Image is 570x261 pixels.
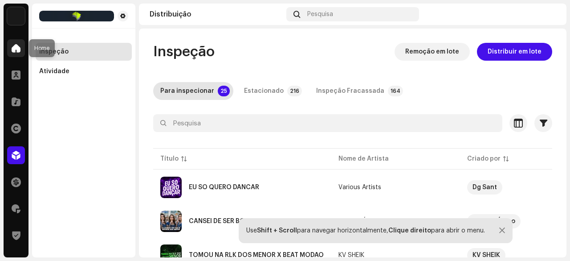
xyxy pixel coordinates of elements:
[39,48,69,55] div: Inspeção
[153,43,215,61] span: Inspeção
[160,82,214,100] div: Para inspecionar
[541,7,556,21] img: 7b092bcd-1f7b-44aa-9736-f4bc5021b2f1
[189,184,259,191] div: EU SO QUERO DANCAR
[388,228,431,234] strong: Clique direito
[189,252,324,258] div: TOMOU NA RLK DOS MENOR X BEAT MODAO
[189,218,324,224] div: CANSEI DE SER BOBA NA MÃO DE HOMEM SAFADO
[405,43,459,61] span: Remoção em lote
[160,211,182,232] img: 1cc47003-afbc-4547-8814-c9beb15ac975
[150,11,283,18] div: Distribuição
[395,43,470,61] button: Remoção em lote
[36,62,132,80] re-m-nav-item: Atividade
[488,43,541,61] span: Distribuir em lote
[338,252,364,258] div: KV SHEIK
[388,86,403,96] p-badge: 164
[257,228,297,234] strong: Shift + Scroll
[307,11,333,18] span: Pesquisa
[467,154,501,163] div: Criado por
[316,82,384,100] div: Inspeção Fracassada
[338,184,453,191] span: Various Artists
[472,180,497,195] div: Dg Sant
[160,154,179,163] div: Título
[246,227,485,234] div: Use para navegar horizontalmente, para abrir o menu.
[7,7,25,25] img: 71bf27a5-dd94-4d93-852c-61362381b7db
[160,177,182,198] img: f01d4106-3757-4572-b9f3-8196ea741725
[153,114,502,132] input: Pesquisa
[287,86,302,96] p-badge: 216
[244,82,284,100] div: Estacionado
[472,214,515,228] div: DJ PK O Único
[467,180,546,195] span: Dg Sant
[218,86,230,96] p-badge: 25
[338,252,453,258] span: KV SHEIK
[477,43,552,61] button: Distribuir em lote
[36,43,132,61] re-m-nav-item: Inspeção
[467,214,546,228] span: DJ PK O Único
[338,184,381,191] div: Various Artists
[39,11,114,21] img: 8e39a92f-6217-4997-acbe-e0aa9e7f9449
[39,68,69,75] div: Atividade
